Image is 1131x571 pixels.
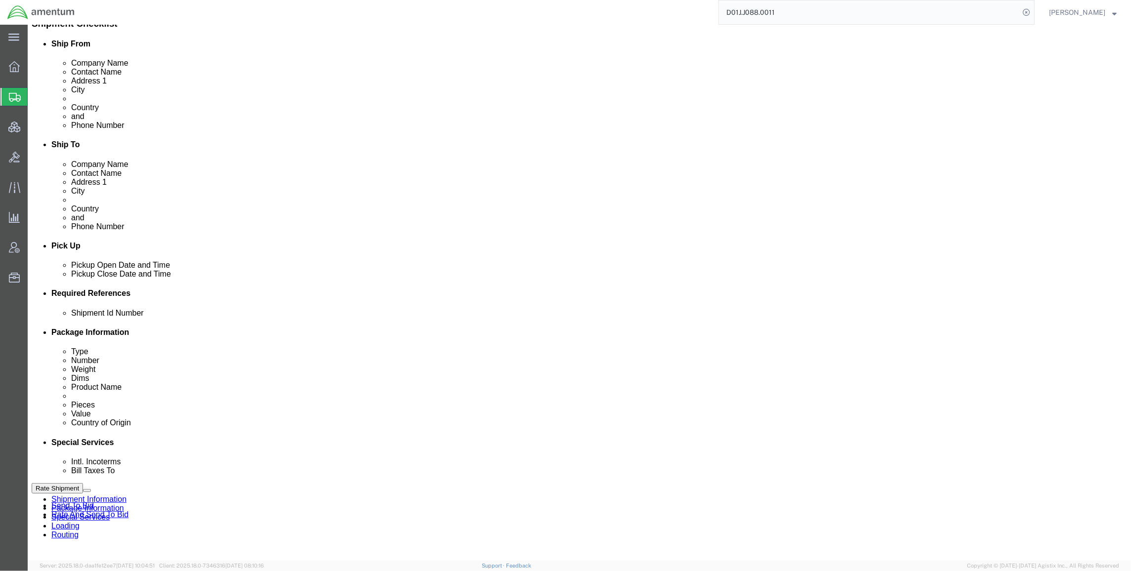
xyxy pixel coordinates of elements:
[482,563,506,569] a: Support
[7,5,75,20] img: logo
[40,563,155,569] span: Server: 2025.18.0-daa1fe12ee7
[719,0,1019,24] input: Search for shipment number, reference number
[159,563,264,569] span: Client: 2025.18.0-7346316
[28,25,1131,561] iframe: FS Legacy Container
[225,563,264,569] span: [DATE] 08:10:16
[1048,6,1117,18] button: [PERSON_NAME]
[506,563,531,569] a: Feedback
[116,563,155,569] span: [DATE] 10:04:51
[967,562,1119,570] span: Copyright © [DATE]-[DATE] Agistix Inc., All Rights Reserved
[1049,7,1105,18] span: Jason Champagne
